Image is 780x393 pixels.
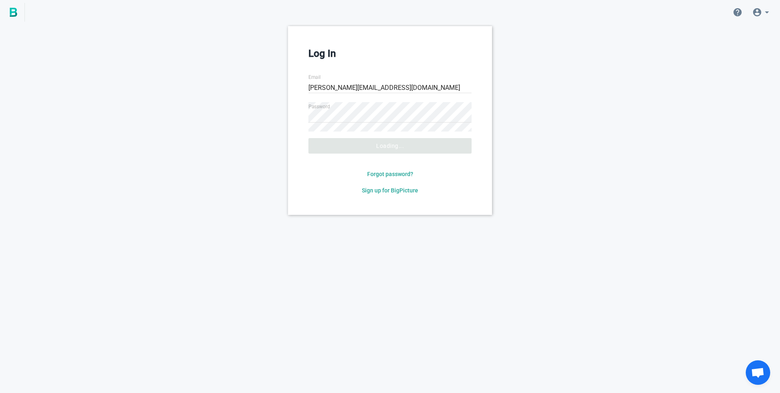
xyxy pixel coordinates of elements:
[308,47,472,60] h3: Log In
[362,187,418,194] span: Sign up for BigPicture
[746,360,770,385] div: Open chat
[367,171,413,177] span: Forgot password?
[10,8,17,17] img: BigPicture.io
[308,138,472,154] button: Loading...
